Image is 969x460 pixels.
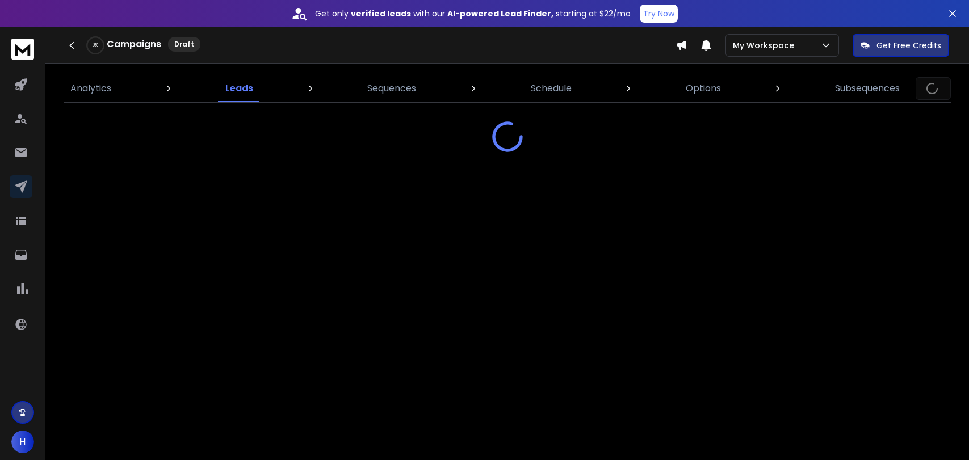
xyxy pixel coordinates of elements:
a: Leads [219,75,260,102]
a: Subsequences [828,75,907,102]
button: Try Now [640,5,678,23]
p: 0 % [93,42,98,49]
p: Try Now [643,8,674,19]
button: H [11,431,34,453]
div: Draft [168,37,200,52]
a: Schedule [524,75,578,102]
p: Schedule [531,82,572,95]
img: logo [11,39,34,60]
a: Options [679,75,728,102]
button: Get Free Credits [853,34,949,57]
p: Analytics [70,82,111,95]
a: Analytics [64,75,118,102]
p: Get only with our starting at $22/mo [315,8,631,19]
p: Options [686,82,721,95]
p: Get Free Credits [876,40,941,51]
p: My Workspace [733,40,799,51]
h1: Campaigns [107,37,161,51]
strong: AI-powered Lead Finder, [447,8,553,19]
p: Subsequences [835,82,900,95]
strong: verified leads [351,8,411,19]
p: Leads [225,82,253,95]
a: Sequences [360,75,423,102]
p: Sequences [367,82,416,95]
